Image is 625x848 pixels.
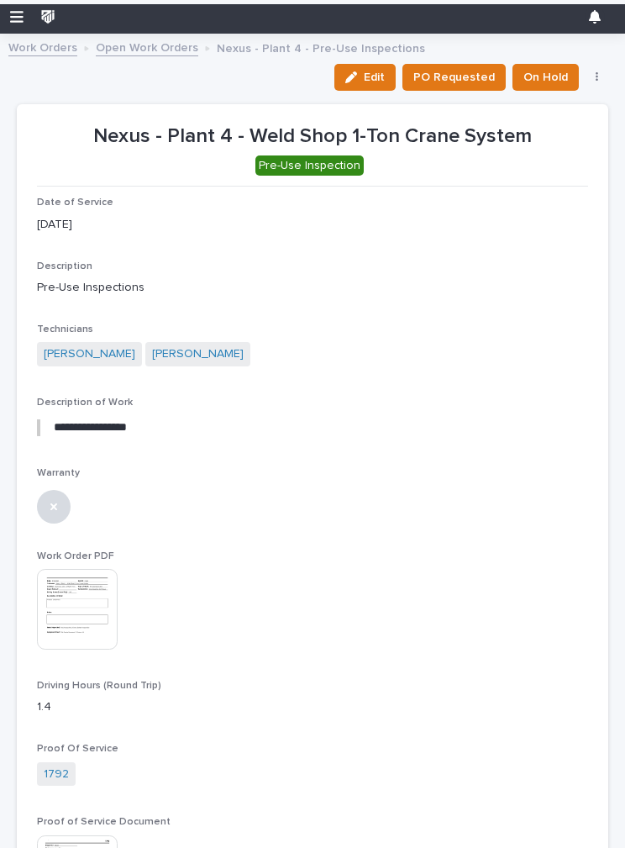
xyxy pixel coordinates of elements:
[37,261,92,271] span: Description
[364,70,385,85] span: Edit
[402,64,506,91] button: PO Requested
[217,38,425,56] p: Nexus - Plant 4 - Pre-Use Inspections
[37,324,93,334] span: Technicians
[96,37,198,56] a: Open Work Orders
[44,766,69,783] a: 1792
[37,198,113,208] span: Date of Service
[37,124,588,149] p: Nexus - Plant 4 - Weld Shop 1-Ton Crane System
[334,64,396,91] button: Edit
[37,216,588,234] p: [DATE]
[37,279,588,297] p: Pre-Use Inspections
[152,345,244,363] a: [PERSON_NAME]
[37,551,114,561] span: Work Order PDF
[37,698,588,716] p: 1.4
[413,67,495,87] span: PO Requested
[37,817,171,827] span: Proof of Service Document
[37,6,59,28] img: wkUhmAIORKewsuZNaXNB
[37,681,161,691] span: Driving Hours (Round Trip)
[523,67,568,87] span: On Hold
[37,398,133,408] span: Description of Work
[8,37,77,56] a: Work Orders
[512,64,579,91] button: On Hold
[37,744,118,754] span: Proof Of Service
[255,155,364,176] div: Pre-Use Inspection
[44,345,135,363] a: [PERSON_NAME]
[37,468,80,478] span: Warranty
